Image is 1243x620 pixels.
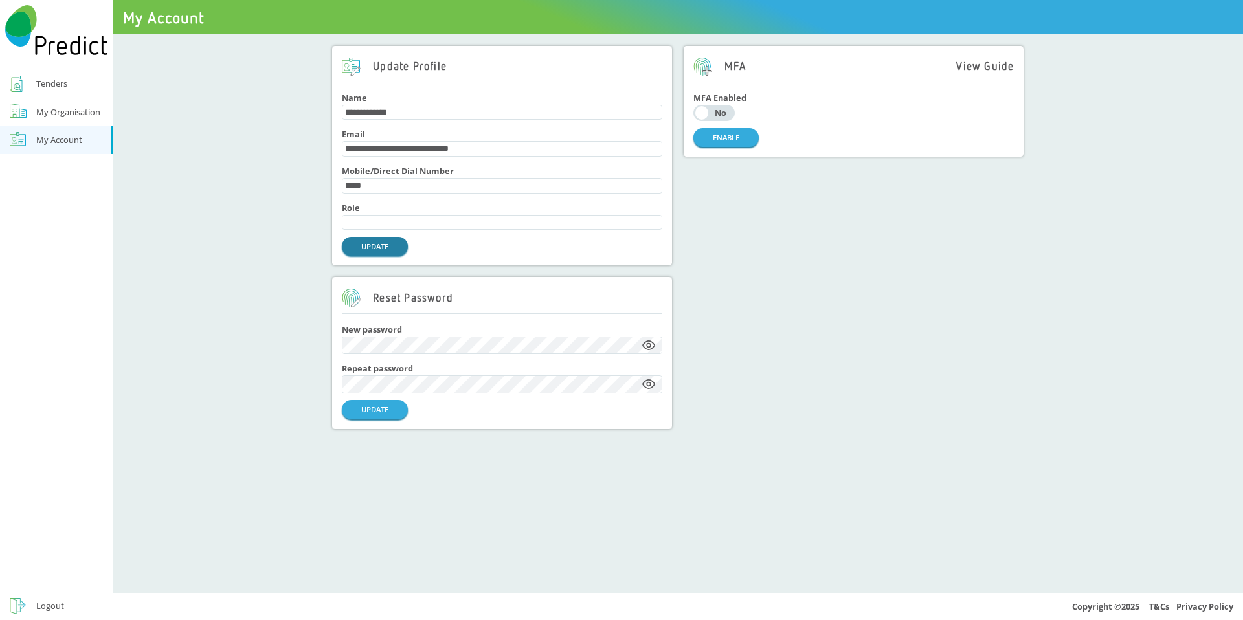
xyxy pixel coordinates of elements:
img: Predict Mobile [5,5,108,56]
h2: Reset Password [342,289,453,307]
h4: Role [342,203,662,213]
button: YesNo [693,105,735,122]
h2: Update Profile [342,58,447,76]
a: T&Cs [1149,601,1169,612]
h4: Name [342,93,662,103]
h4: MFA Enabled [693,93,1014,103]
h4: Email [342,129,662,139]
div: My Account [36,132,82,148]
div: Logout [36,598,64,614]
button: ENABLE [693,128,759,147]
div: My Organisation [36,104,100,120]
h4: Repeat password [342,364,662,373]
h4: Mobile/Direct Dial Number [342,166,662,176]
div: Tenders [36,76,67,91]
a: Privacy Policy [1176,601,1233,612]
button: UPDATE [342,237,408,256]
h2: MFA [693,58,746,76]
a: View Guide [956,60,1014,73]
button: UPDATE [342,400,408,419]
div: No [710,109,731,117]
h4: New password [342,325,662,335]
div: Copyright © 2025 [113,592,1243,620]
